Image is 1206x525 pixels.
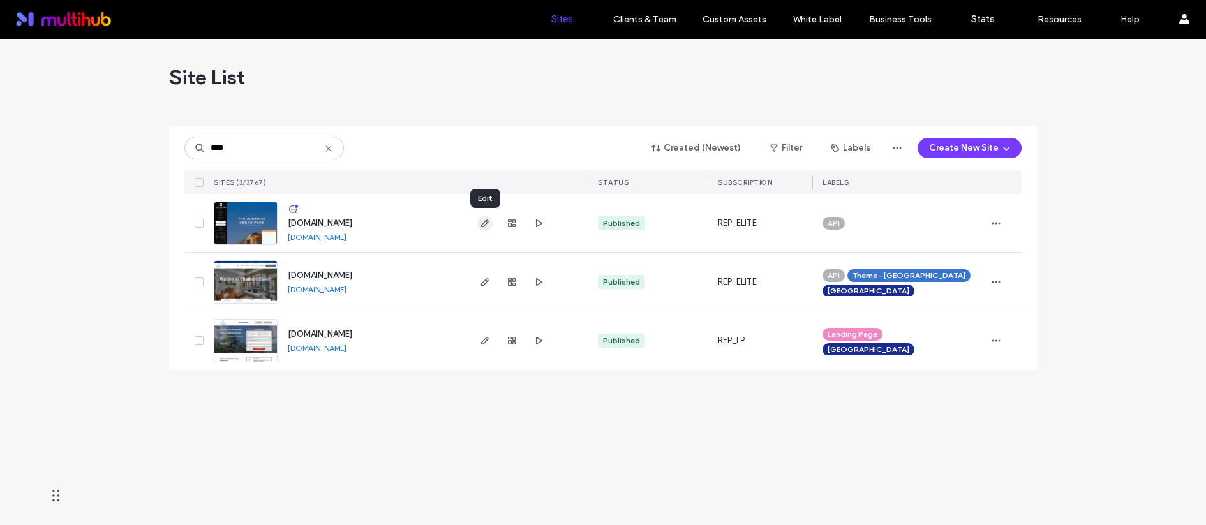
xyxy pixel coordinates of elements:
[718,334,745,347] span: REP_LP
[613,14,676,25] label: Clients & Team
[703,14,766,25] label: Custom Assets
[1120,14,1140,25] label: Help
[551,13,573,25] label: Sites
[288,343,346,353] a: [DOMAIN_NAME]
[718,217,757,230] span: REP_ELITE
[828,285,909,297] span: [GEOGRAPHIC_DATA]
[718,178,772,187] span: SUBSCRIPTION
[598,178,629,187] span: STATUS
[828,344,909,355] span: [GEOGRAPHIC_DATA]
[603,218,640,229] div: Published
[971,13,995,25] label: Stats
[828,329,877,340] span: Landing Page
[288,329,352,339] a: [DOMAIN_NAME]
[603,335,640,346] div: Published
[823,178,849,187] span: LABELS
[603,276,640,288] div: Published
[852,270,965,281] span: Theme - [GEOGRAPHIC_DATA]
[641,138,752,158] button: Created (Newest)
[214,178,266,187] span: SITES (3/3767)
[288,218,352,228] a: [DOMAIN_NAME]
[288,270,352,280] a: [DOMAIN_NAME]
[169,64,245,90] span: Site List
[718,276,757,288] span: REP_ELITE
[470,189,500,208] div: Edit
[29,9,56,20] span: Help
[793,14,842,25] label: White Label
[757,138,815,158] button: Filter
[1038,14,1082,25] label: Resources
[288,285,346,294] a: [DOMAIN_NAME]
[288,232,346,242] a: [DOMAIN_NAME]
[869,14,932,25] label: Business Tools
[918,138,1022,158] button: Create New Site
[820,138,882,158] button: Labels
[828,270,840,281] span: API
[828,218,840,229] span: API
[52,477,60,515] div: Drag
